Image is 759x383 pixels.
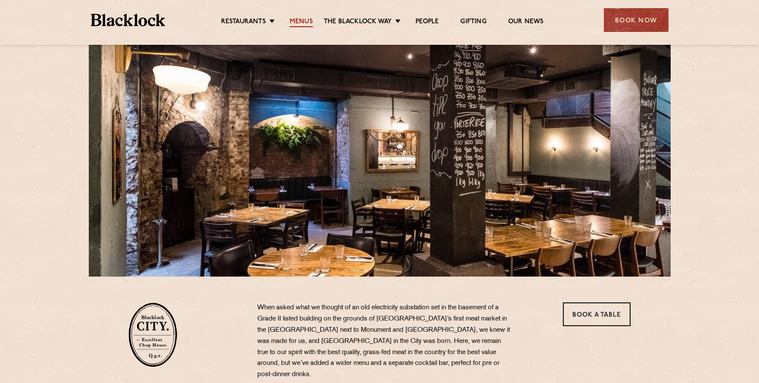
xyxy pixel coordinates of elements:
[290,18,313,27] a: Menus
[604,8,668,32] div: Book Now
[324,18,392,27] a: The Blacklock Way
[563,302,631,326] a: Book a Table
[257,302,512,380] p: When asked what we thought of an old electricity substation set in the basement of a Grade II lis...
[508,18,544,27] a: Our News
[128,302,177,367] img: City-stamp-default.svg
[415,18,439,27] a: People
[460,18,486,27] a: Gifting
[91,14,166,26] img: BL_Textured_Logo-footer-cropped.svg
[221,18,266,27] a: Restaurants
